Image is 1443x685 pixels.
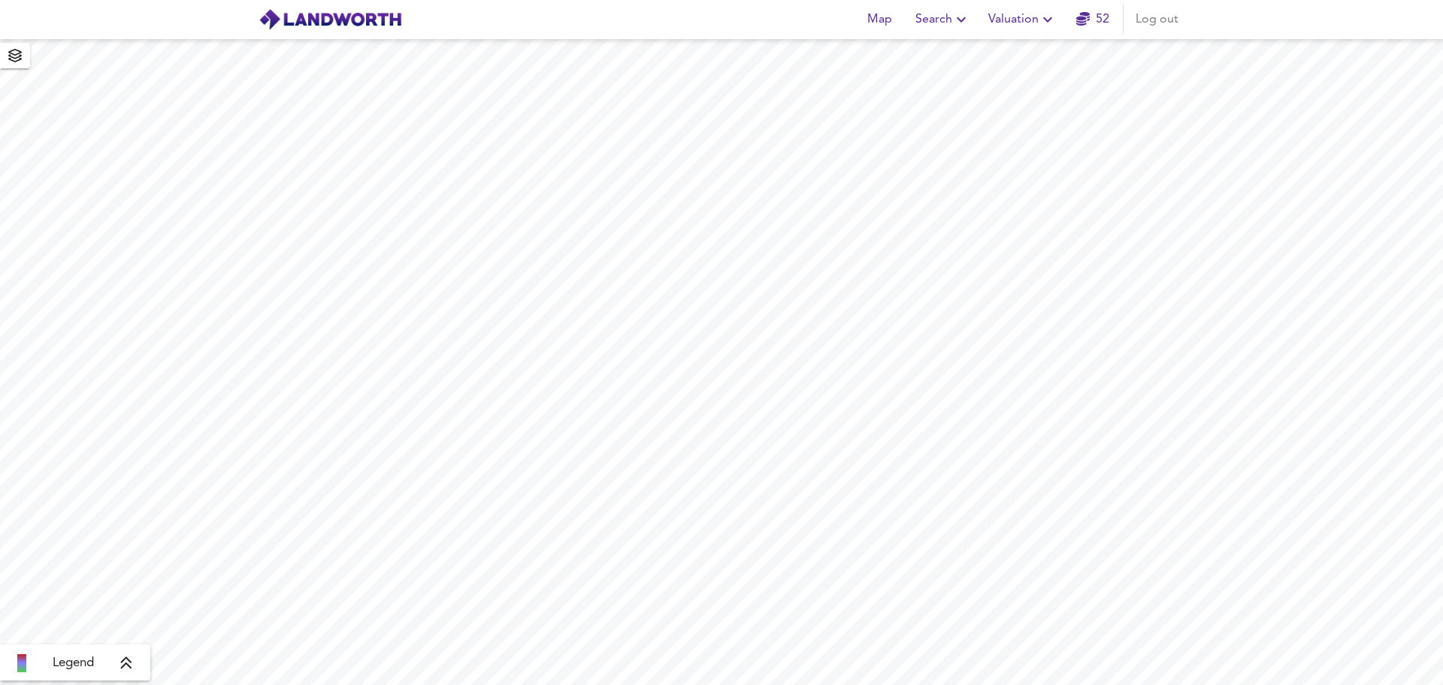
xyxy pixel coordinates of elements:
button: Map [855,5,903,35]
span: Search [915,9,970,30]
span: Legend [53,654,94,672]
img: logo [259,8,402,31]
button: 52 [1069,5,1117,35]
span: Map [861,9,897,30]
span: Valuation [988,9,1057,30]
button: Search [909,5,976,35]
a: 52 [1076,9,1109,30]
button: Log out [1130,5,1184,35]
button: Valuation [982,5,1063,35]
span: Log out [1136,9,1178,30]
